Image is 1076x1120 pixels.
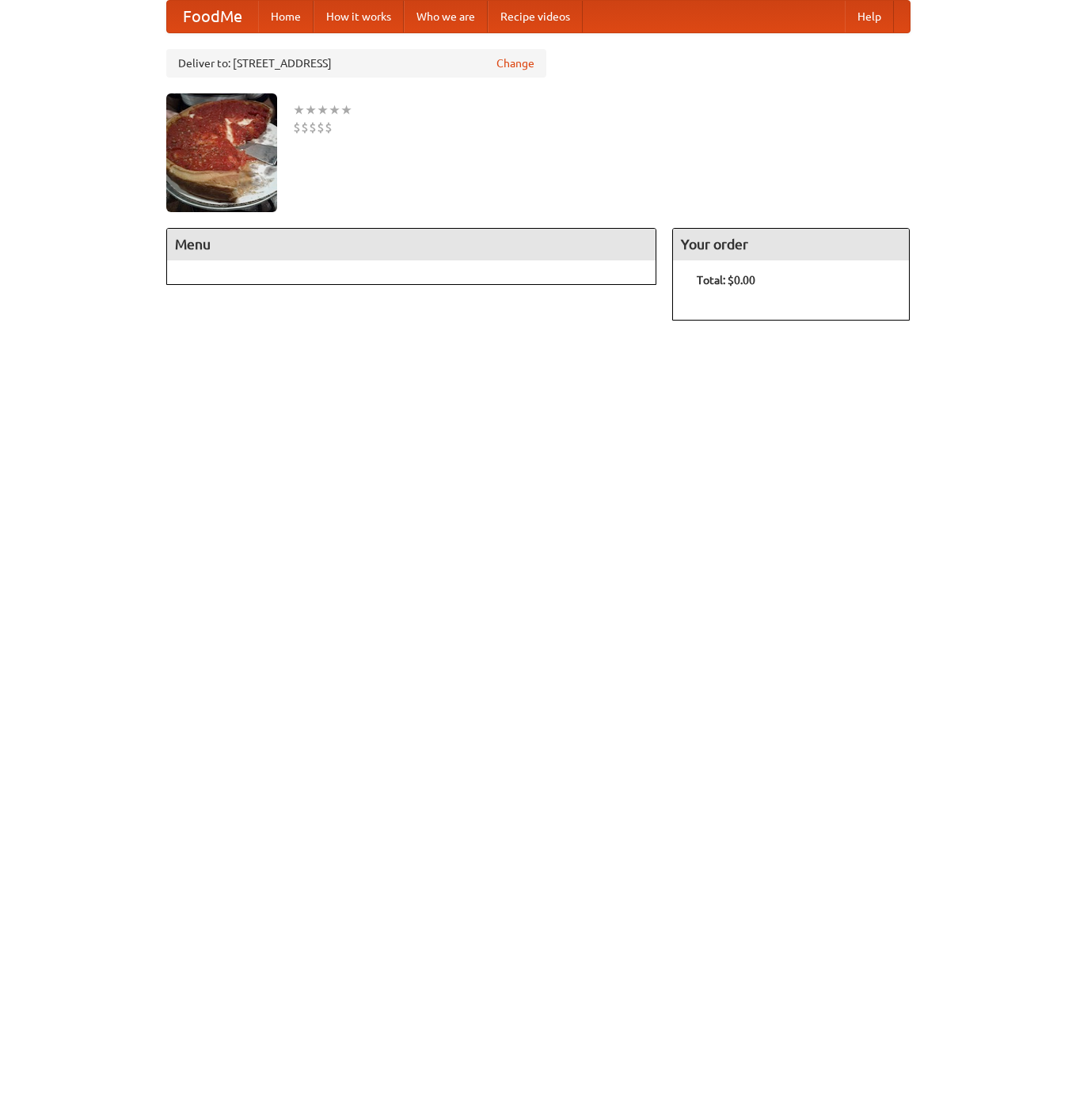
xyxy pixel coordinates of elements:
h4: Your order [673,229,909,260]
li: $ [309,119,317,136]
a: Home [258,1,314,32]
li: ★ [293,101,305,119]
li: $ [325,119,333,136]
img: angular.jpg [166,93,277,212]
a: Help [845,1,894,32]
li: $ [293,119,301,136]
h4: Menu [167,229,656,260]
li: $ [301,119,309,136]
div: Deliver to: [STREET_ADDRESS] [166,49,546,78]
a: Change [496,55,534,71]
a: Who we are [404,1,488,32]
li: ★ [317,101,329,119]
a: How it works [314,1,404,32]
b: Total: $0.00 [697,274,755,287]
li: ★ [340,101,352,119]
li: $ [317,119,325,136]
a: Recipe videos [488,1,583,32]
li: ★ [329,101,340,119]
a: FoodMe [167,1,258,32]
li: ★ [305,101,317,119]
